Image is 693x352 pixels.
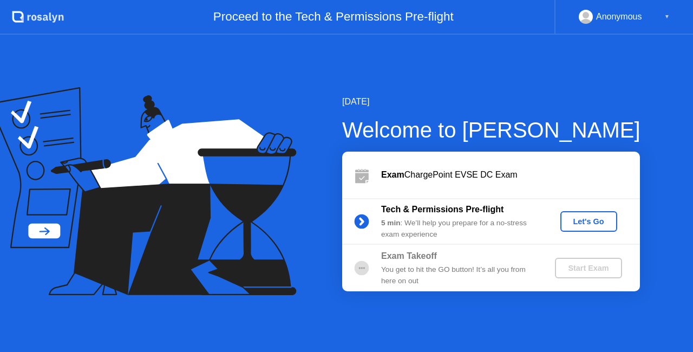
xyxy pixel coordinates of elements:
button: Start Exam [555,258,622,278]
div: You get to hit the GO button! It’s all you from here on out [381,264,537,286]
div: [DATE] [342,95,640,108]
button: Let's Go [560,211,617,232]
div: Let's Go [565,217,613,226]
b: Exam Takeoff [381,251,437,260]
div: Anonymous [596,10,642,24]
div: Welcome to [PERSON_NAME] [342,114,640,146]
div: Start Exam [559,264,617,272]
b: Exam [381,170,404,179]
div: ▼ [664,10,670,24]
div: ChargePoint EVSE DC Exam [381,168,640,181]
div: : We’ll help you prepare for a no-stress exam experience [381,218,537,240]
b: 5 min [381,219,401,227]
b: Tech & Permissions Pre-flight [381,205,504,214]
